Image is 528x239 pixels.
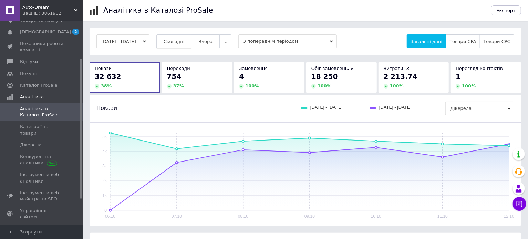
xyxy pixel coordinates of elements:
span: Конкурентна аналітика [20,154,64,166]
span: Обіг замовлень, ₴ [311,66,354,71]
span: Витрати, ₴ [384,66,410,71]
span: 37 % [173,83,184,89]
span: 2 [72,29,79,35]
span: 32 632 [95,72,121,81]
span: Auto-Dream [22,4,74,10]
button: Експорт [491,5,521,15]
h1: Аналітика в Каталозі ProSale [103,6,213,14]
span: Замовлення [239,66,268,71]
span: Покупці [20,71,39,77]
button: Вчора [191,34,220,48]
span: Інструменти веб-аналітики [20,172,64,184]
text: 5k [102,134,107,139]
span: Сьогодні [164,39,185,44]
span: Аналітика в Каталозі ProSale [20,106,64,118]
text: 06.10 [105,214,115,219]
span: Управління сайтом [20,208,64,220]
span: Експорт [497,8,516,13]
span: Вчора [198,39,213,44]
span: Покази [96,104,117,112]
text: 1k [102,193,107,198]
button: [DATE] - [DATE] [96,34,149,48]
span: Відгуки [20,59,38,65]
span: З попереднім періодом [238,34,337,48]
span: ... [223,39,227,44]
span: 100 % [462,83,476,89]
button: Загальні дані [407,34,446,48]
text: 12.10 [504,214,514,219]
span: Джерела [445,102,514,115]
text: 2k [102,178,107,183]
text: 09.10 [304,214,315,219]
span: 754 [167,72,182,81]
span: 100 % [318,83,331,89]
span: Категорії та товари [20,124,64,136]
span: 100 % [390,83,404,89]
text: 0 [104,208,107,213]
span: 1 [456,72,460,81]
text: 4k [102,149,107,154]
span: Джерела [20,142,41,148]
button: Товари CPC [480,34,514,48]
button: ... [219,34,231,48]
span: 38 % [101,83,112,89]
span: Каталог ProSale [20,82,57,89]
button: Товари CPA [446,34,480,48]
button: Чат з покупцем [513,197,526,211]
text: 08.10 [238,214,248,219]
span: Товари CPC [484,39,510,44]
span: 2 213.74 [384,72,417,81]
text: 10.10 [371,214,381,219]
span: Показники роботи компанії [20,41,64,53]
span: 4 [239,72,244,81]
span: 18 250 [311,72,338,81]
span: Перегляд контактів [456,66,503,71]
span: Загальні дані [411,39,442,44]
span: [DEMOGRAPHIC_DATA] [20,29,71,35]
text: 07.10 [172,214,182,219]
span: Переходи [167,66,190,71]
span: Покази [95,66,112,71]
span: 100 % [245,83,259,89]
span: Товари CPA [449,39,476,44]
button: Сьогодні [156,34,192,48]
span: Аналітика [20,94,44,100]
span: Інструменти веб-майстра та SEO [20,190,64,202]
text: 11.10 [437,214,448,219]
div: Ваш ID: 3861902 [22,10,83,17]
text: 3k [102,164,107,168]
